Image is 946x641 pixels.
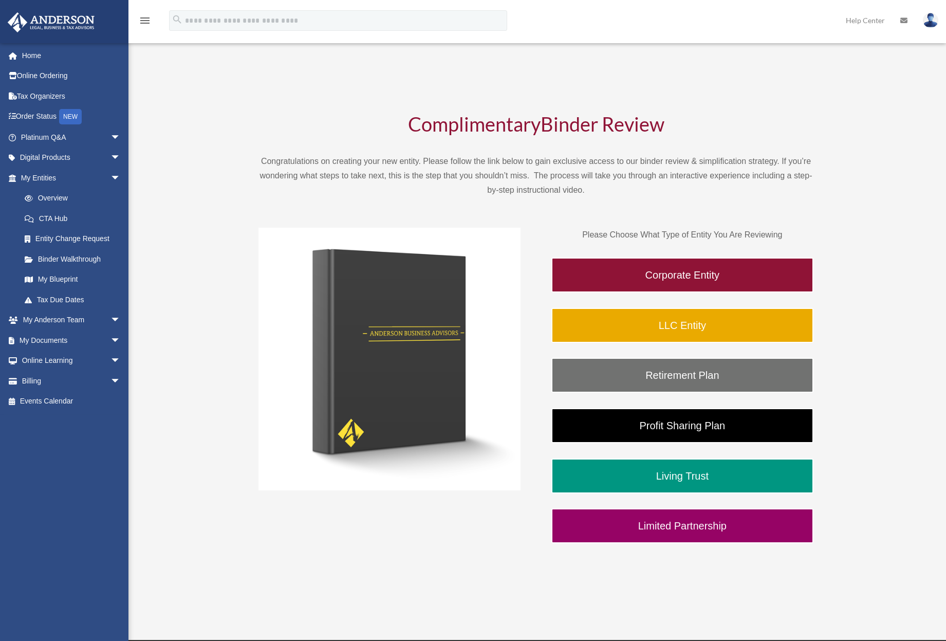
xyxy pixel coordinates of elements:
[7,86,136,106] a: Tax Organizers
[551,358,813,393] a: Retirement Plan
[14,208,136,229] a: CTA Hub
[7,310,136,331] a: My Anderson Teamarrow_drop_down
[14,249,131,269] a: Binder Walkthrough
[923,13,938,28] img: User Pic
[110,127,131,148] span: arrow_drop_down
[172,14,183,25] i: search
[7,168,136,188] a: My Entitiesarrow_drop_down
[110,330,131,351] span: arrow_drop_down
[408,112,541,136] span: Complimentary
[110,371,131,392] span: arrow_drop_down
[14,229,136,249] a: Entity Change Request
[7,391,136,412] a: Events Calendar
[7,45,136,66] a: Home
[7,351,136,371] a: Online Learningarrow_drop_down
[7,127,136,148] a: Platinum Q&Aarrow_drop_down
[14,188,136,209] a: Overview
[110,148,131,169] span: arrow_drop_down
[139,18,151,27] a: menu
[110,310,131,331] span: arrow_drop_down
[7,371,136,391] a: Billingarrow_drop_down
[110,168,131,189] span: arrow_drop_down
[551,258,813,292] a: Corporate Entity
[258,154,813,197] p: Congratulations on creating your new entity. Please follow the link below to gain exclusive acces...
[551,408,813,443] a: Profit Sharing Plan
[14,269,136,290] a: My Blueprint
[139,14,151,27] i: menu
[551,228,813,242] p: Please Choose What Type of Entity You Are Reviewing
[551,508,813,543] a: Limited Partnership
[551,459,813,493] a: Living Trust
[551,308,813,343] a: LLC Entity
[7,148,136,168] a: Digital Productsarrow_drop_down
[14,289,136,310] a: Tax Due Dates
[541,112,664,136] span: Binder Review
[7,66,136,86] a: Online Ordering
[7,106,136,127] a: Order StatusNEW
[7,330,136,351] a: My Documentsarrow_drop_down
[5,12,98,32] img: Anderson Advisors Platinum Portal
[110,351,131,372] span: arrow_drop_down
[59,109,82,124] div: NEW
